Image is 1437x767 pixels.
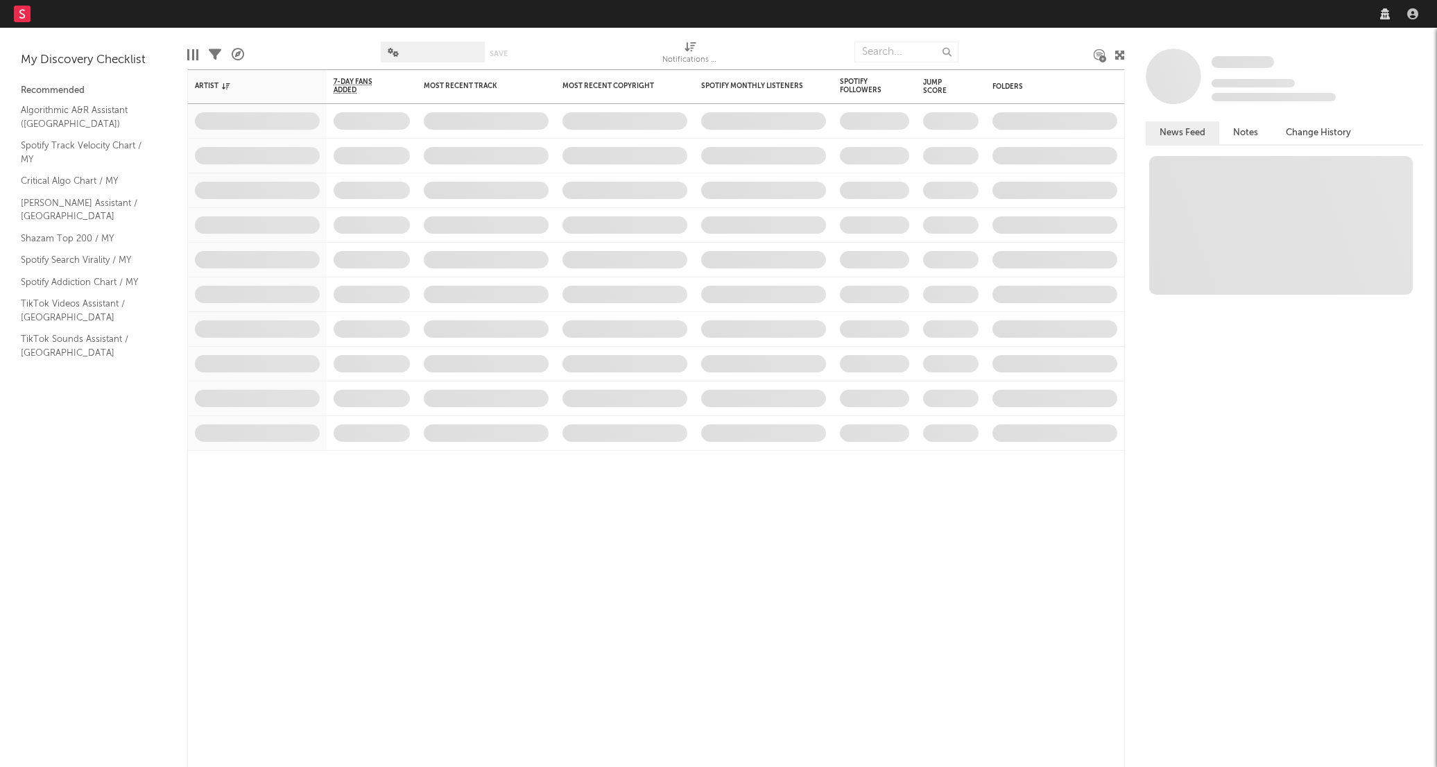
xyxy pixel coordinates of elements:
button: Change History [1272,121,1365,144]
input: Search... [854,42,958,62]
div: A&R Pipeline [232,35,244,75]
div: Most Recent Track [424,82,528,90]
a: Critical Algo Chart / MY [21,173,153,189]
button: Notes [1219,121,1272,144]
a: [PERSON_NAME] Assistant / [GEOGRAPHIC_DATA] [21,196,153,224]
div: Notifications (Artist) [662,35,718,75]
span: 7-Day Fans Added [334,78,389,94]
a: TikTok Sounds Assistant / [GEOGRAPHIC_DATA] [21,331,153,360]
span: 0 fans last week [1212,93,1336,101]
div: Most Recent Copyright [562,82,666,90]
div: Spotify Followers [840,78,888,94]
div: Recommended [21,83,166,99]
a: Spotify Track Velocity Chart / MY [21,138,153,166]
span: Tracking Since: [DATE] [1212,79,1295,87]
a: Some Artist [1212,55,1274,69]
a: TikTok Videos Assistant / [GEOGRAPHIC_DATA] [21,296,153,325]
a: Spotify Addiction Chart / MY [21,275,153,290]
div: Edit Columns [187,35,198,75]
div: Spotify Monthly Listeners [701,82,805,90]
div: Filters [209,35,221,75]
button: News Feed [1146,121,1219,144]
a: Algorithmic A&R Assistant ([GEOGRAPHIC_DATA]) [21,103,153,131]
div: Notifications (Artist) [662,52,718,69]
div: Artist [195,82,299,90]
div: Jump Score [923,78,958,95]
a: Shazam Top 200 / MY [21,231,153,246]
a: Spotify Search Virality / MY [21,252,153,268]
div: My Discovery Checklist [21,52,166,69]
span: Some Artist [1212,56,1274,68]
div: Folders [992,83,1096,91]
button: Save [490,50,508,58]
